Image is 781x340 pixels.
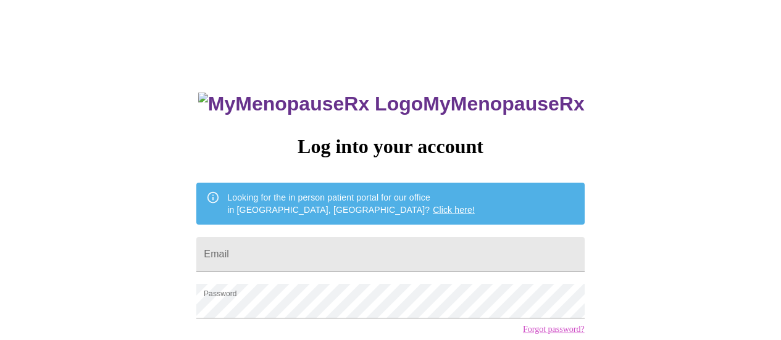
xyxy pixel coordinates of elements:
[227,186,475,221] div: Looking for the in person patient portal for our office in [GEOGRAPHIC_DATA], [GEOGRAPHIC_DATA]?
[196,135,584,158] h3: Log into your account
[198,93,585,115] h3: MyMenopauseRx
[523,325,585,334] a: Forgot password?
[198,93,423,115] img: MyMenopauseRx Logo
[433,205,475,215] a: Click here!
